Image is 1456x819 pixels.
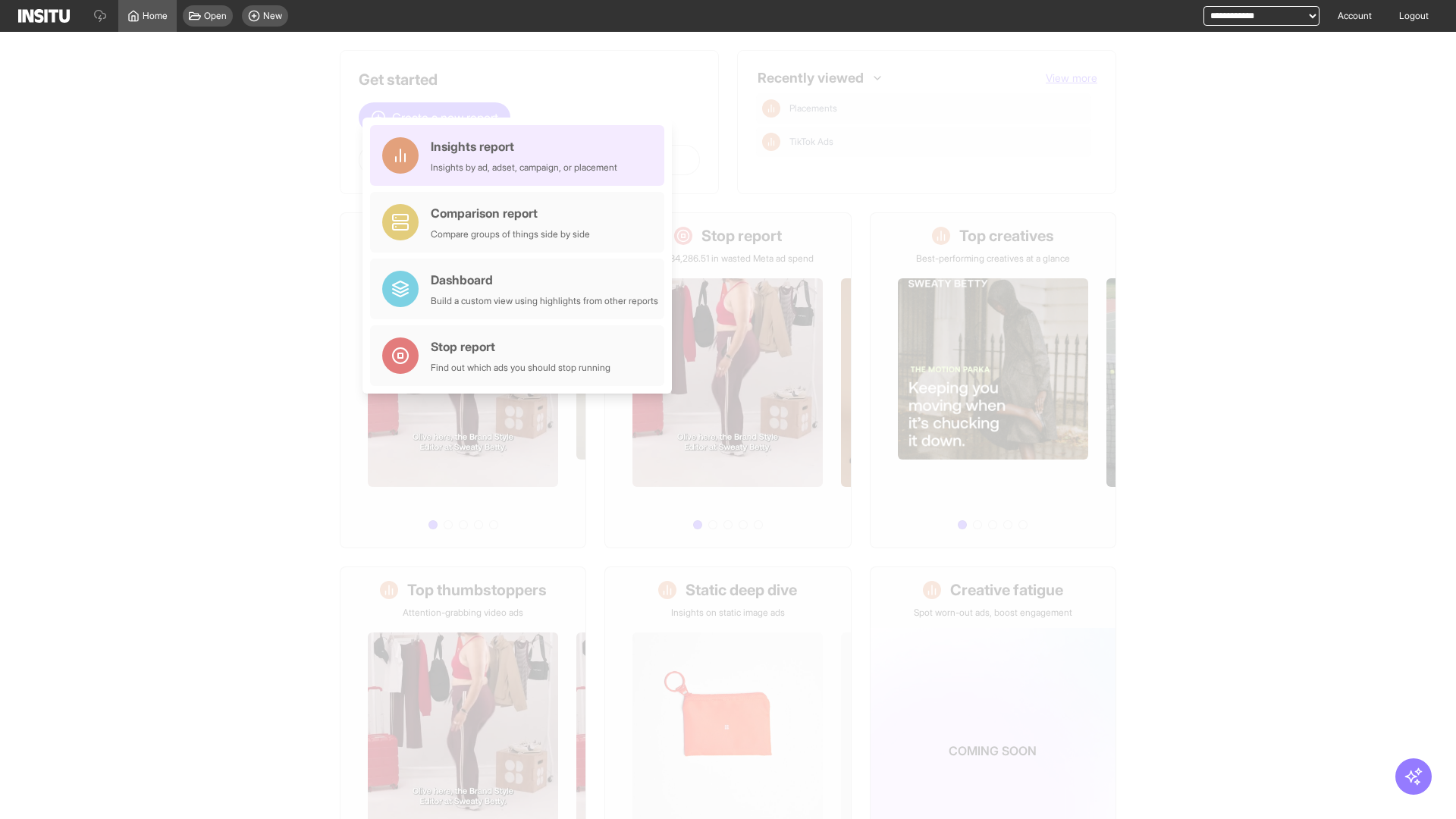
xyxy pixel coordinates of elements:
div: Build a custom view using highlights from other reports [431,295,658,307]
div: Stop report [431,337,610,356]
div: Comparison report [431,204,590,222]
span: Open [204,10,227,22]
div: Dashboard [431,271,658,289]
div: Find out which ads you should stop running [431,362,610,374]
span: Home [143,10,168,22]
div: Insights report [431,137,617,155]
span: New [263,10,282,22]
div: Compare groups of things side by side [431,228,590,240]
div: Insights by ad, adset, campaign, or placement [431,162,617,174]
img: Logo [18,9,70,23]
